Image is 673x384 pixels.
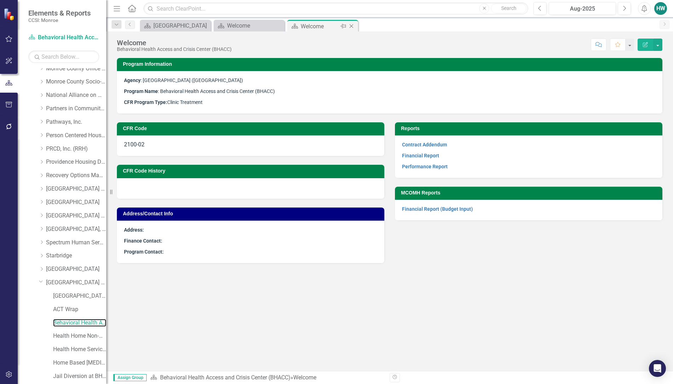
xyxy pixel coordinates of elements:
strong: Address: [124,227,144,233]
a: Home Based [MEDICAL_DATA] [53,359,106,367]
div: Welcome [227,21,283,30]
a: Spectrum Human Services, Inc. [46,239,106,247]
a: PRCD, Inc. (RRH) [46,145,106,153]
a: Health Home Non-Medicaid Care Management [53,332,106,340]
a: Performance Report [402,164,448,169]
div: Open Intercom Messenger [649,360,666,377]
h3: MCOMH Reports [401,190,659,196]
a: Welcome [215,21,283,30]
a: Person Centered Housing Options, Inc. [46,132,106,140]
a: Behavioral Health Access and Crisis Center (BHACC) [53,319,106,327]
a: National Alliance on Mental Illness [46,91,106,99]
a: Monroe County Socio-Legal Center [46,78,106,86]
a: [GEOGRAPHIC_DATA] [142,21,209,30]
h3: CFR Code [123,126,381,131]
span: Clinic Treatment [124,99,203,105]
a: [GEOGRAPHIC_DATA] [46,265,106,273]
a: [GEOGRAPHIC_DATA] (RRH) [46,212,106,220]
div: [GEOGRAPHIC_DATA] [153,21,209,30]
input: Search Below... [28,51,99,63]
a: Contract Addendum [402,142,447,147]
a: Providence Housing Development Corporation [46,158,106,166]
strong: CFR Program Type: [124,99,167,105]
a: [GEOGRAPHIC_DATA] (RRH) (MCOMH Internal) [53,292,106,300]
span: : [GEOGRAPHIC_DATA] ([GEOGRAPHIC_DATA]) [124,77,243,83]
span: 2100-02 [124,141,145,148]
a: Partners in Community Development [46,105,106,113]
a: Pathways, Inc. [46,118,106,126]
div: » [150,374,384,382]
a: [GEOGRAPHIC_DATA] [46,198,106,206]
span: Elements & Reports [28,9,91,17]
div: Aug-2025 [551,5,613,13]
span: Assign Group [113,374,147,381]
a: Behavioral Health Access and Crisis Center (BHACC) [28,34,99,42]
button: Aug-2025 [549,2,616,15]
div: Welcome [301,22,339,31]
img: ClearPoint Strategy [4,8,16,21]
strong: Program Contact: [124,249,164,255]
div: Welcome [117,39,232,47]
input: Search ClearPoint... [143,2,528,15]
a: Starbridge [46,252,106,260]
small: CCSI: Monroe [28,17,91,23]
a: ACT Wrap [53,306,106,314]
a: Financial Report [402,153,439,158]
div: Behavioral Health Access and Crisis Center (BHACC) [117,47,232,52]
h3: Address/Contact Info [123,211,381,216]
h3: Program Information [123,62,659,67]
button: Search [491,4,526,13]
h3: Reports [401,126,659,131]
span: : Behavioral Health Access and Crisis Center (BHACC) [124,88,275,94]
a: Recovery Options Made Easy [46,171,106,180]
a: [GEOGRAPHIC_DATA] (RRH) [46,279,106,287]
strong: Agency [124,77,141,83]
a: Monroe County Office of Mental Health [46,65,106,73]
span: Search [501,5,516,11]
button: HW [654,2,667,15]
strong: Program Name [124,88,158,94]
div: Welcome [293,374,316,381]
strong: Finance Contact: [124,238,162,244]
a: Jail Diversion at BHACC [53,372,106,380]
a: [GEOGRAPHIC_DATA], Inc. [46,225,106,233]
h3: CFR Code History [123,168,381,174]
a: Financial Report (Budget Input) [402,206,473,212]
a: [GEOGRAPHIC_DATA] (RRH) [46,185,106,193]
a: Health Home Service Dollars [53,345,106,354]
a: Behavioral Health Access and Crisis Center (BHACC) [160,374,290,381]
